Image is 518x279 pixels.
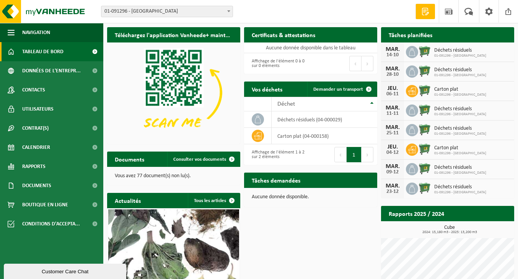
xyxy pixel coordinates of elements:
[248,146,307,163] div: Affichage de l'élément 1 à 2 sur 2 éléments
[434,171,486,175] span: 01-091296 - [GEOGRAPHIC_DATA]
[434,73,486,78] span: 01-091296 - [GEOGRAPHIC_DATA]
[22,100,54,119] span: Utilisateurs
[385,144,400,150] div: JEU.
[385,225,514,234] h3: Cube
[334,147,347,162] button: Previous
[22,138,50,157] span: Calendrier
[418,64,431,77] img: WB-0660-HPE-GN-01
[107,193,148,208] h2: Actualités
[385,150,400,155] div: 04-12
[173,157,226,162] span: Consulter vos documents
[385,52,400,58] div: 14-10
[22,23,50,42] span: Navigation
[385,85,400,91] div: JEU.
[188,193,239,208] a: Tous les articles
[244,82,290,96] h2: Vos déchets
[244,173,308,188] h2: Tâches demandées
[107,42,240,142] img: Download de VHEPlus App
[252,194,370,200] p: Aucune donnée disponible.
[115,173,233,179] p: Vous avez 77 document(s) non lu(s).
[362,56,373,71] button: Next
[418,103,431,116] img: WB-0660-HPE-GN-01
[418,123,431,136] img: WB-0660-HPE-GN-01
[307,82,376,97] a: Demander un transport
[434,132,486,136] span: 01-091296 - [GEOGRAPHIC_DATA]
[244,27,323,42] h2: Certificats & attestations
[385,72,400,77] div: 28-10
[448,221,513,236] a: Consulter les rapports
[167,152,239,167] a: Consulter vos documents
[434,184,486,190] span: Déchets résiduels
[385,230,514,234] span: 2024: 15,180 m3 - 2025: 13,200 m3
[418,142,431,155] img: WB-0660-HPE-GN-01
[22,80,45,100] span: Contacts
[385,66,400,72] div: MAR.
[385,131,400,136] div: 25-11
[434,126,486,132] span: Déchets résiduels
[272,111,377,128] td: déchets résiduels (04-000029)
[418,162,431,175] img: WB-0660-HPE-GN-01
[385,46,400,52] div: MAR.
[22,61,81,80] span: Données de l'entrepr...
[22,42,64,61] span: Tableau de bord
[107,27,240,42] h2: Téléchargez l'application Vanheede+ maintenant!
[418,84,431,97] img: WB-0660-HPE-GN-01
[381,206,452,221] h2: Rapports 2025 / 2024
[107,152,152,166] h2: Documents
[22,176,51,195] span: Documents
[347,147,362,162] button: 1
[385,105,400,111] div: MAR.
[101,6,233,17] span: 01-091296 - ÉCOLE DU SACRÉ COEUR - RICHEBOURG
[434,151,486,156] span: 01-091296 - [GEOGRAPHIC_DATA]
[385,183,400,189] div: MAR.
[385,124,400,131] div: MAR.
[22,157,46,176] span: Rapports
[434,112,486,117] span: 01-091296 - [GEOGRAPHIC_DATA]
[362,147,373,162] button: Next
[434,67,486,73] span: Déchets résiduels
[434,54,486,58] span: 01-091296 - [GEOGRAPHIC_DATA]
[385,189,400,194] div: 23-12
[418,45,431,58] img: WB-0660-HPE-GN-01
[381,27,440,42] h2: Tâches planifiées
[313,87,363,92] span: Demander un transport
[349,56,362,71] button: Previous
[385,170,400,175] div: 09-12
[434,106,486,112] span: Déchets résiduels
[277,101,295,107] span: Déchet
[434,165,486,171] span: Déchets résiduels
[418,181,431,194] img: WB-0660-HPE-GN-01
[272,128,377,144] td: carton plat (04-000158)
[4,262,128,279] iframe: chat widget
[248,55,307,72] div: Affichage de l'élément 0 à 0 sur 0 éléments
[244,42,377,53] td: Aucune donnée disponible dans le tableau
[385,91,400,97] div: 06-11
[434,145,486,151] span: Carton plat
[22,119,49,138] span: Contrat(s)
[434,93,486,97] span: 01-091296 - [GEOGRAPHIC_DATA]
[22,195,68,214] span: Boutique en ligne
[434,190,486,195] span: 01-091296 - [GEOGRAPHIC_DATA]
[385,111,400,116] div: 11-11
[434,47,486,54] span: Déchets résiduels
[385,163,400,170] div: MAR.
[22,214,80,233] span: Conditions d'accepta...
[434,86,486,93] span: Carton plat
